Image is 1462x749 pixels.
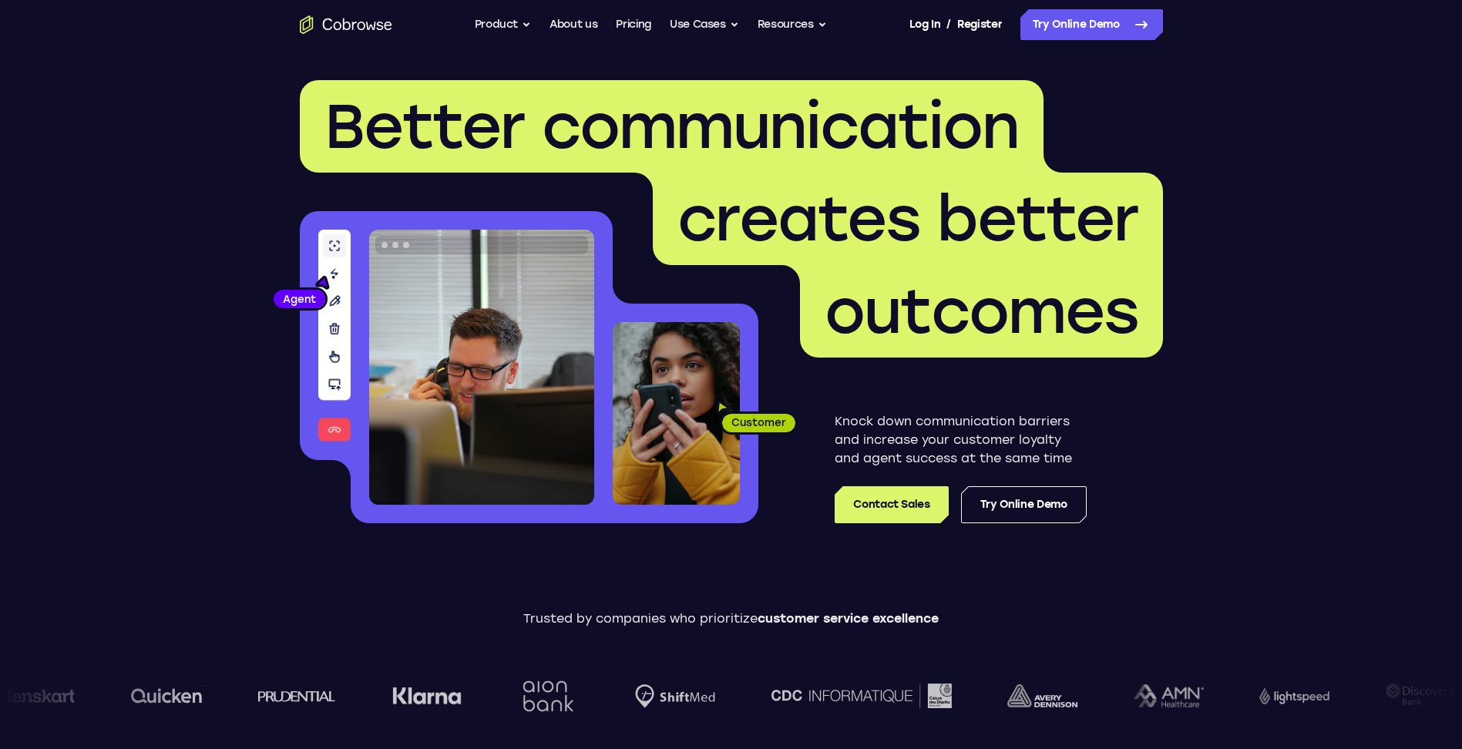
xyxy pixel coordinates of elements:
a: Register [957,9,1002,40]
img: Klarna [392,687,462,705]
a: Log In [909,9,940,40]
span: outcomes [825,274,1138,348]
span: creates better [677,182,1138,256]
button: Product [475,9,532,40]
p: Knock down communication barriers and increase your customer loyalty and agent success at the sam... [835,412,1087,468]
button: Resources [758,9,827,40]
img: CDC Informatique [771,684,952,707]
span: Better communication [324,89,1019,163]
img: A customer holding their phone [613,322,740,505]
img: A customer support agent talking on the phone [369,230,594,505]
img: prudential [258,690,336,702]
img: Shiftmed [635,684,715,708]
a: Pricing [616,9,651,40]
img: Aion Bank [517,665,580,727]
span: / [946,15,951,34]
a: Contact Sales [835,486,948,523]
img: avery-dennison [1007,684,1077,707]
a: Try Online Demo [961,486,1087,523]
span: customer service excellence [758,611,939,626]
a: About us [550,9,597,40]
a: Try Online Demo [1020,9,1163,40]
img: AMN Healthcare [1134,684,1204,708]
a: Go to the home page [300,15,392,34]
button: Use Cases [670,9,739,40]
